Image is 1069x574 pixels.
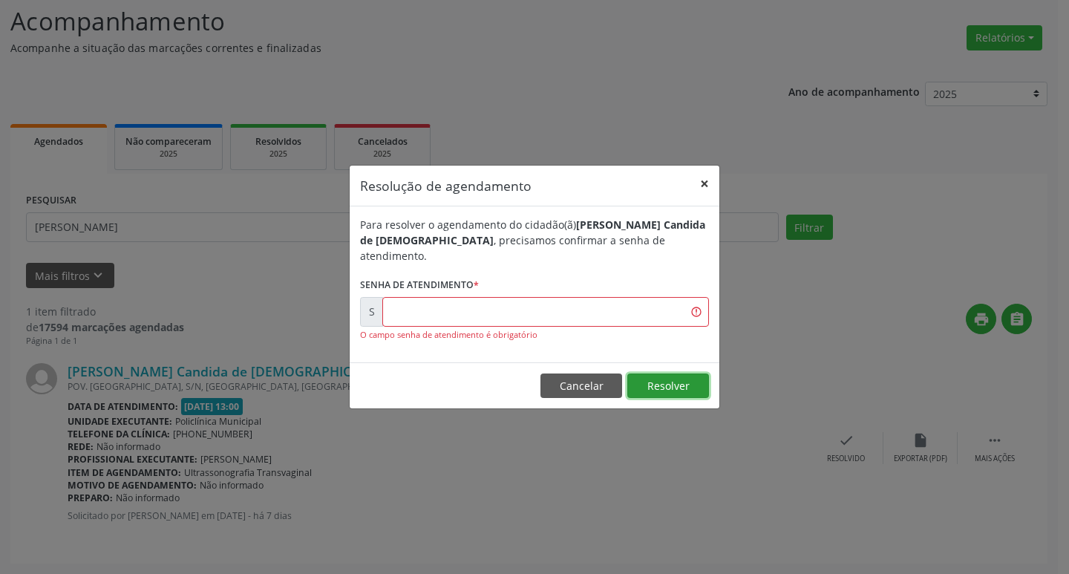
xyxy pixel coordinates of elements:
[627,374,709,399] button: Resolver
[540,374,622,399] button: Cancelar
[360,297,383,327] div: S
[360,274,479,297] label: Senha de atendimento
[690,166,719,202] button: Close
[360,218,705,247] b: [PERSON_NAME] Candida de [DEMOGRAPHIC_DATA]
[360,217,709,264] div: Para resolver o agendamento do cidadão(ã) , precisamos confirmar a senha de atendimento.
[360,176,532,195] h5: Resolução de agendamento
[360,329,709,342] div: O campo senha de atendimento é obrigatório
